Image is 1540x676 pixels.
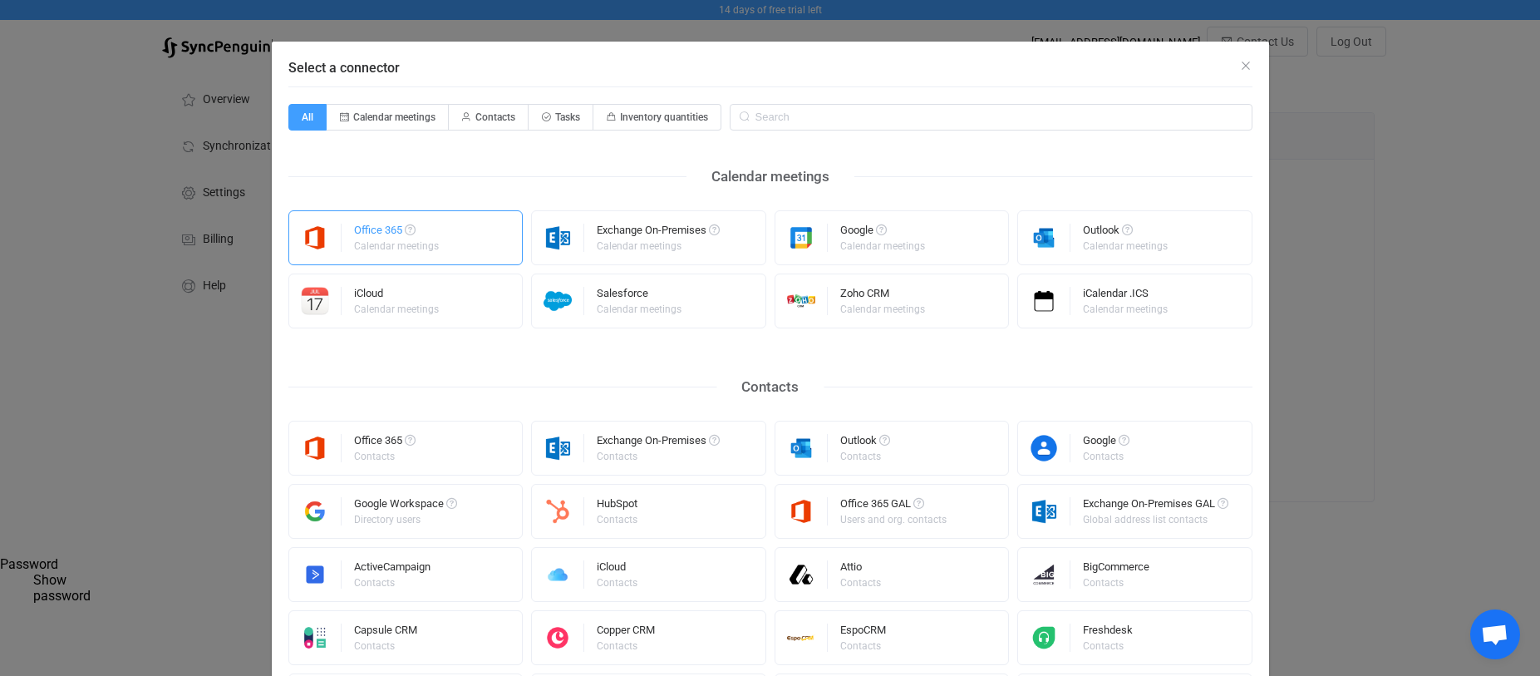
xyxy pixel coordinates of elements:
[354,241,439,251] div: Calendar meetings
[775,560,828,589] img: attio.png
[1083,561,1149,578] div: BigCommerce
[1470,609,1520,659] div: Open chat
[1083,435,1129,451] div: Google
[597,451,717,461] div: Contacts
[532,224,584,252] img: exchange.png
[532,287,584,315] img: salesforce.png
[1018,624,1070,652] img: freshdesk.png
[288,60,400,76] span: Select a connector
[1083,241,1168,251] div: Calendar meetings
[354,578,428,588] div: Contacts
[354,288,441,304] div: iCloud
[775,224,828,252] img: google.png
[1083,451,1127,461] div: Contacts
[1018,224,1070,252] img: outlook.png
[1083,225,1170,241] div: Outlook
[354,451,413,461] div: Contacts
[597,304,681,314] div: Calendar meetings
[597,241,717,251] div: Calendar meetings
[289,624,342,652] img: capsule.png
[840,561,883,578] div: Attio
[840,451,888,461] div: Contacts
[597,288,684,304] div: Salesforce
[354,225,441,241] div: Office 365
[532,434,584,462] img: exchange.png
[840,288,927,304] div: Zoho CRM
[597,498,640,515] div: HubSpot
[1018,434,1070,462] img: google-contacts.png
[289,434,342,462] img: microsoft365.png
[354,624,417,641] div: Capsule CRM
[840,304,925,314] div: Calendar meetings
[1239,58,1252,74] button: Close
[354,641,415,651] div: Contacts
[840,225,927,241] div: Google
[597,561,640,578] div: iCloud
[840,435,890,451] div: Outlook
[597,641,652,651] div: Contacts
[532,624,584,652] img: copper.png
[289,497,342,526] img: google-workspace.png
[354,498,457,515] div: Google Workspace
[775,287,828,315] img: zoho-crm.png
[289,224,342,252] img: microsoft365.png
[840,498,949,515] div: Office 365 GAL
[1018,560,1070,589] img: big-commerce.png
[532,560,584,589] img: icloud.png
[840,241,925,251] div: Calendar meetings
[597,624,655,641] div: Copper CRM
[597,578,637,588] div: Contacts
[597,515,637,525] div: Contacts
[1083,498,1228,515] div: Exchange On-Premises GAL
[354,561,431,578] div: ActiveCampaign
[775,434,828,462] img: outlook.png
[354,304,439,314] div: Calendar meetings
[1018,497,1070,526] img: exchange.png
[686,164,854,190] div: Calendar meetings
[840,578,881,588] div: Contacts
[716,374,824,400] div: Contacts
[1083,578,1147,588] div: Contacts
[840,641,883,651] div: Contacts
[597,225,720,241] div: Exchange On-Premises
[532,497,584,526] img: hubspot.png
[1083,624,1133,641] div: Freshdesk
[1083,304,1168,314] div: Calendar meetings
[775,497,828,526] img: microsoft365.png
[1018,287,1070,315] img: icalendar.png
[354,515,455,525] div: Directory users
[840,515,947,525] div: Users and org. contacts
[840,624,886,641] div: EspoCRM
[597,435,720,451] div: Exchange On-Premises
[1083,288,1170,304] div: iCalendar .ICS
[354,435,416,451] div: Office 365
[775,624,828,652] img: espo-crm.png
[1083,641,1130,651] div: Contacts
[1083,515,1226,525] div: Global address list contacts
[289,560,342,589] img: activecampaign.png
[289,287,342,315] img: icloud-calendar.png
[730,104,1252,131] input: Search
